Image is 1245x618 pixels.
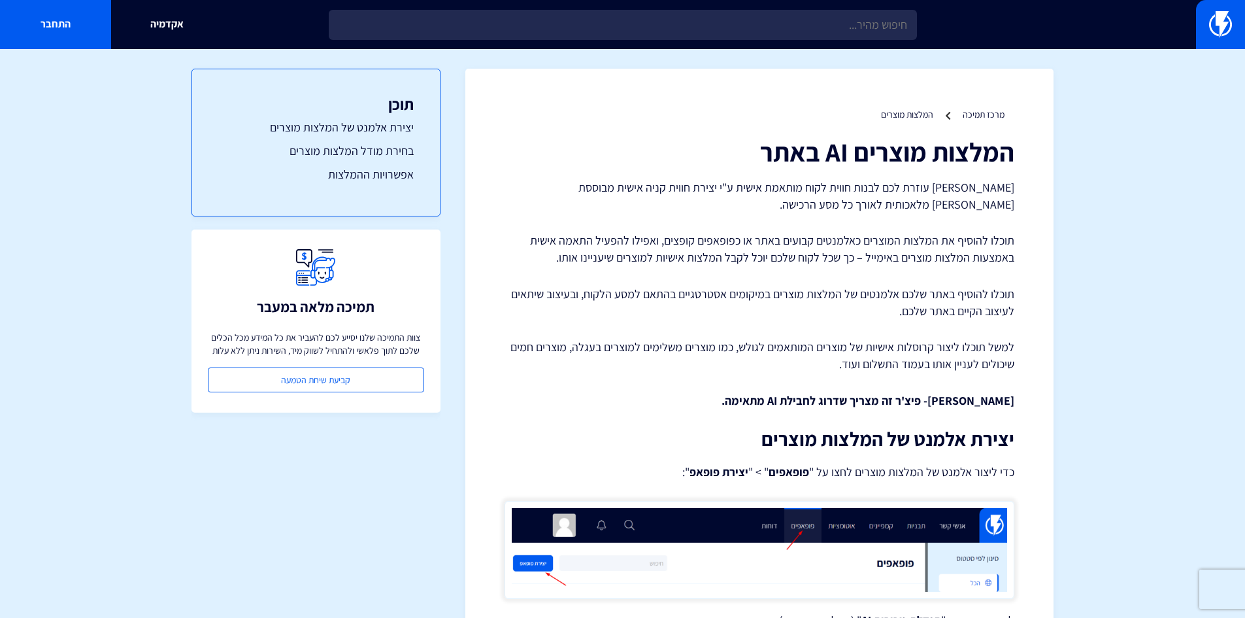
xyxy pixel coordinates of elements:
h3: תוכן [218,95,414,112]
strong: פופאפים [769,464,809,479]
a: יצירת אלמנט של המלצות מוצרים [218,119,414,136]
strong: [PERSON_NAME]- פיצ'ר זה מצריך שדרוג לחבילת AI מתאימה. [722,393,1014,408]
a: המלצות מוצרים [881,109,933,120]
h2: יצירת אלמנט של המלצות מוצרים [505,428,1014,450]
a: אפשרויות ההמלצות [218,166,414,183]
p: תוכלו להוסיף את המלצות המוצרים כאלמנטים קבועים באתר או כפופאפים קופצים, ואפילו להפעיל התאמה אישית... [505,232,1014,266]
p: כדי ליצור אלמנט של המלצות מוצרים לחצו על " " > " ": [505,463,1014,481]
strong: יצירת פופאפ [689,464,748,479]
a: בחירת מודל המלצות מוצרים [218,143,414,160]
p: צוות התמיכה שלנו יסייע לכם להעביר את כל המידע מכל הכלים שלכם לתוך פלאשי ולהתחיל לשווק מיד, השירות... [208,331,424,357]
a: קביעת שיחת הטמעה [208,368,424,392]
p: [PERSON_NAME] עוזרת לכם לבנות חווית לקוח מותאמת אישית ע"י יצירת חווית קניה אישית מבוססת [PERSON_N... [505,179,1014,213]
input: חיפוש מהיר... [329,10,917,40]
h1: המלצות מוצרים AI באתר [505,137,1014,166]
p: למשל תוכלו ליצור קרוסלות אישיות של מוצרים המותאמים לגולש, כמו מוצרים משלימים למוצרים בעגלה, מוצרי... [505,339,1014,372]
h3: תמיכה מלאה במעבר [257,299,374,315]
p: תוכלו להוסיף באתר שלכם אלמנטים של המלצות מוצרים במיקומים אסטרטגיים בהתאם למסע הלקוח, ובעיצוב שיתא... [505,286,1014,319]
a: מרכז תמיכה [963,109,1004,120]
